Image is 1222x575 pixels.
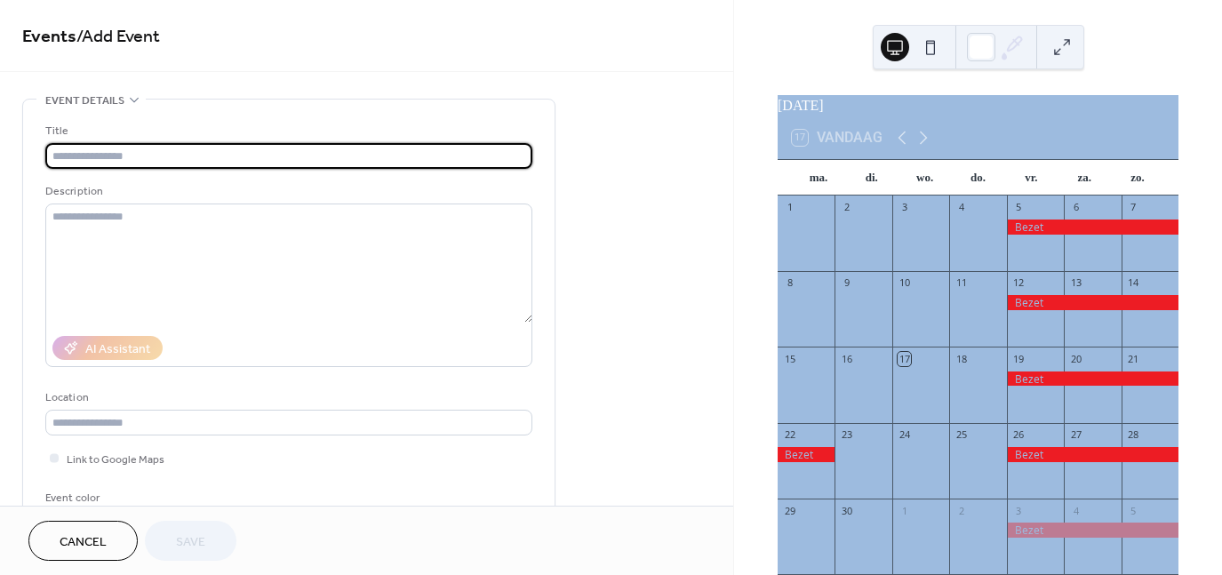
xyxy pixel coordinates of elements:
div: 29 [783,504,796,517]
span: Link to Google Maps [67,451,164,469]
div: 5 [1127,504,1140,517]
div: 16 [840,352,853,365]
div: 12 [1012,276,1026,290]
div: Bezet [1007,295,1178,310]
button: Cancel [28,521,138,561]
div: 2 [954,504,968,517]
div: 2 [840,201,853,214]
span: Event details [45,92,124,110]
div: 28 [1127,428,1140,442]
div: Location [45,388,529,407]
div: do. [952,160,1005,196]
div: 3 [898,201,911,214]
div: 22 [783,428,796,442]
div: Bezet [1007,523,1178,538]
div: 1 [898,504,911,517]
span: Cancel [60,533,107,552]
div: zo. [1111,160,1164,196]
div: Title [45,122,529,140]
div: 20 [1069,352,1082,365]
div: Description [45,182,529,201]
div: 10 [898,276,911,290]
div: Bezet [1007,220,1178,235]
div: 15 [783,352,796,365]
div: 21 [1127,352,1140,365]
div: wo. [899,160,952,196]
div: ma. [792,160,845,196]
div: 5 [1012,201,1026,214]
div: 7 [1127,201,1140,214]
span: / Add Event [76,20,160,54]
div: 4 [1069,504,1082,517]
div: 18 [954,352,968,365]
div: za. [1058,160,1111,196]
div: 1 [783,201,796,214]
div: [DATE] [778,95,1178,116]
div: Bezet [1007,447,1178,462]
div: Event color [45,489,179,507]
div: vr. [1004,160,1058,196]
div: 23 [840,428,853,442]
div: 19 [1012,352,1026,365]
div: 27 [1069,428,1082,442]
div: 13 [1069,276,1082,290]
div: 24 [898,428,911,442]
div: 11 [954,276,968,290]
div: di. [845,160,899,196]
div: Bezet [778,447,835,462]
div: 17 [898,352,911,365]
div: 25 [954,428,968,442]
div: Bezet [1007,371,1178,387]
div: 14 [1127,276,1140,290]
div: 8 [783,276,796,290]
div: 6 [1069,201,1082,214]
div: 26 [1012,428,1026,442]
a: Events [22,20,76,54]
div: 4 [954,201,968,214]
div: 3 [1012,504,1026,517]
div: 9 [840,276,853,290]
div: 30 [840,504,853,517]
